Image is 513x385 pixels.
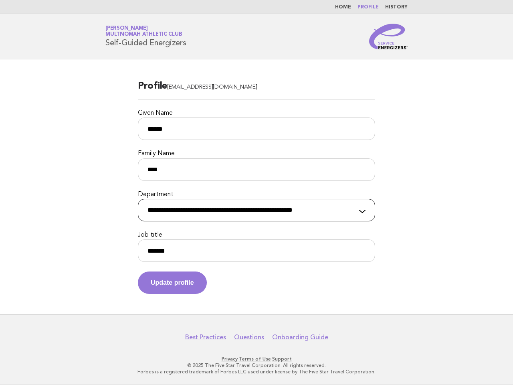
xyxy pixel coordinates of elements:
[11,356,502,362] p: · ·
[138,150,375,158] label: Family Name
[105,26,186,47] h1: Self-Guided Energizers
[11,369,502,375] p: Forbes is a registered trademark of Forbes LLC used under license by The Five Star Travel Corpora...
[385,5,408,10] a: History
[138,190,375,199] label: Department
[167,84,257,90] span: [EMAIL_ADDRESS][DOMAIN_NAME]
[369,24,408,49] img: Service Energizers
[222,356,238,362] a: Privacy
[11,362,502,369] p: © 2025 The Five Star Travel Corporation. All rights reserved.
[239,356,271,362] a: Terms of Use
[234,333,264,341] a: Questions
[185,333,226,341] a: Best Practices
[335,5,351,10] a: Home
[105,26,182,37] a: [PERSON_NAME]Multnomah Athletic Club
[272,333,328,341] a: Onboarding Guide
[138,272,207,294] button: Update profile
[138,80,375,99] h2: Profile
[357,5,379,10] a: Profile
[138,231,375,239] label: Job title
[138,109,375,118] label: Given Name
[105,32,182,37] span: Multnomah Athletic Club
[272,356,292,362] a: Support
